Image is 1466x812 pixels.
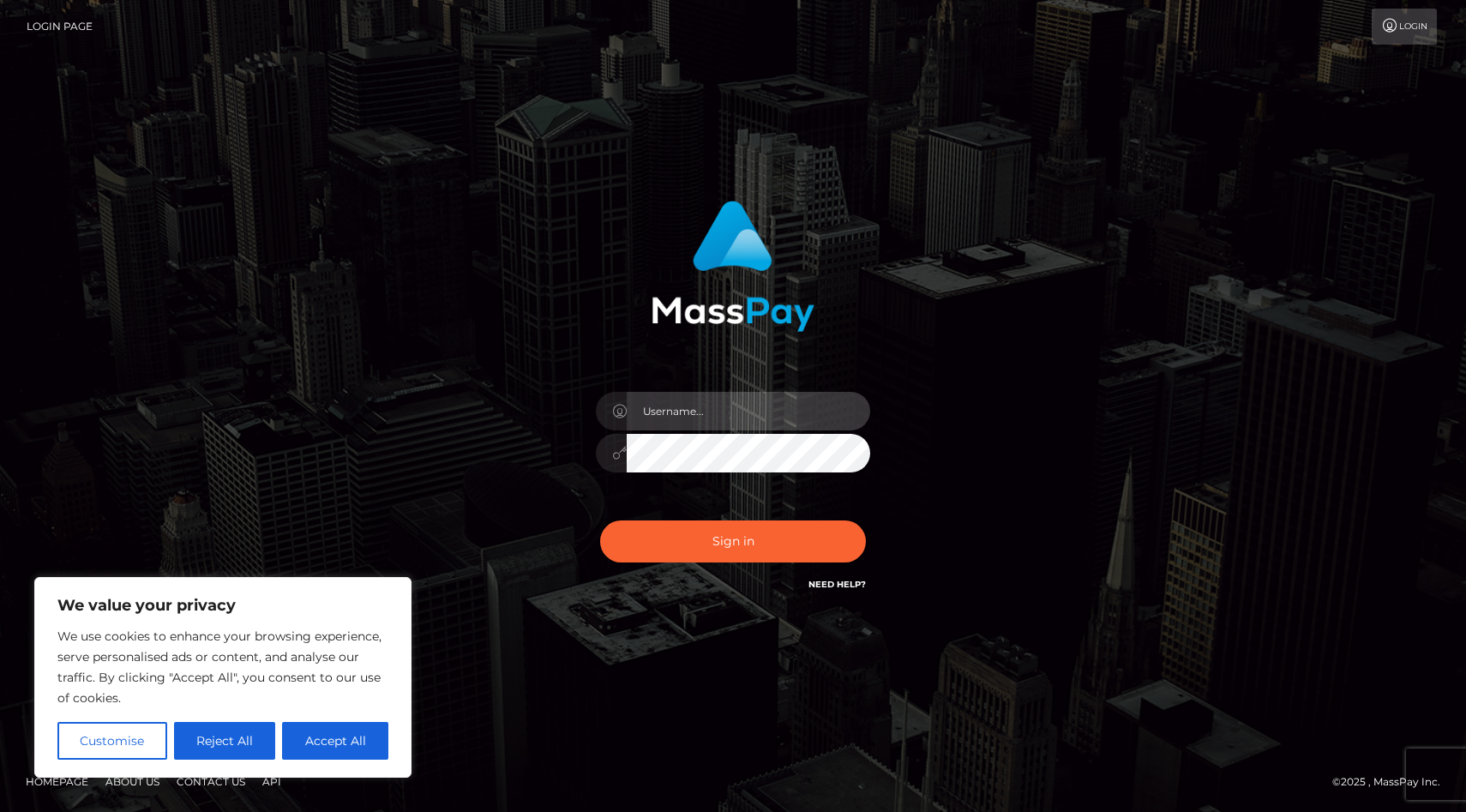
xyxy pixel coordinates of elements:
[27,9,93,45] a: Login Page
[282,722,388,760] button: Accept All
[99,768,166,795] a: About Us
[255,768,288,795] a: API
[170,768,252,795] a: Contact Us
[627,392,870,430] input: Username...
[57,626,388,708] p: We use cookies to enhance your browsing experience, serve personalised ads or content, and analys...
[808,579,866,590] a: Need Help?
[652,201,814,332] img: MassPay Login
[19,768,95,795] a: Homepage
[34,577,412,778] div: We value your privacy
[57,722,167,760] button: Customise
[600,520,866,562] button: Sign in
[1332,773,1453,791] div: © 2025 , MassPay Inc.
[57,595,388,616] p: We value your privacy
[174,722,276,760] button: Reject All
[1372,9,1437,45] a: Login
